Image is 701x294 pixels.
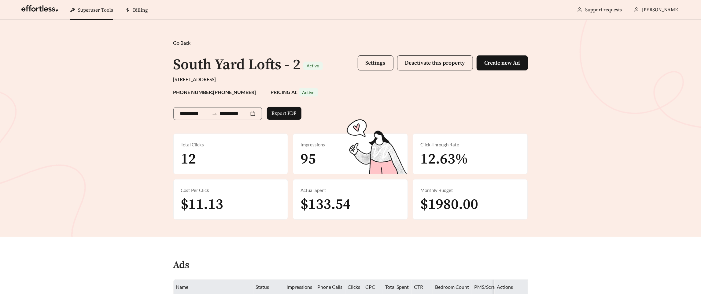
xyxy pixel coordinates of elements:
span: CPC [366,284,375,290]
h4: Ads [173,260,190,271]
div: Monthly Budget [420,187,520,194]
span: Superuser Tools [78,7,113,13]
button: Settings [358,55,393,70]
strong: PRICING AI: [271,89,318,95]
button: Export PDF [267,107,301,120]
span: $1980.00 [420,195,478,214]
strong: PHONE NUMBER: [PHONE_NUMBER] [173,89,256,95]
span: Go Back [173,40,191,46]
span: CTR [414,284,423,290]
span: Deactivate this property [405,59,465,66]
button: Deactivate this property [397,55,473,70]
div: Cost Per Click [181,187,281,194]
a: Support requests [585,7,622,13]
span: Active [307,63,319,68]
div: [STREET_ADDRESS] [173,76,528,83]
span: Settings [366,59,386,66]
span: [PERSON_NAME] [642,7,680,13]
span: 12 [181,150,196,168]
div: Actual Spent [301,187,400,194]
span: to [212,111,217,116]
span: 12.63% [420,150,468,168]
span: $11.13 [181,195,223,214]
button: Create new Ad [477,55,528,70]
div: Click-Through Rate [420,141,520,148]
span: Active [302,90,315,95]
div: Impressions [301,141,400,148]
span: Create new Ad [485,59,520,66]
span: swap-right [212,111,217,117]
div: Total Clicks [181,141,281,148]
span: Export PDF [272,110,297,117]
h1: South Yard Lofts - 2 [173,56,301,74]
span: $133.54 [301,195,351,214]
span: Billing [133,7,148,13]
span: 95 [301,150,316,168]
